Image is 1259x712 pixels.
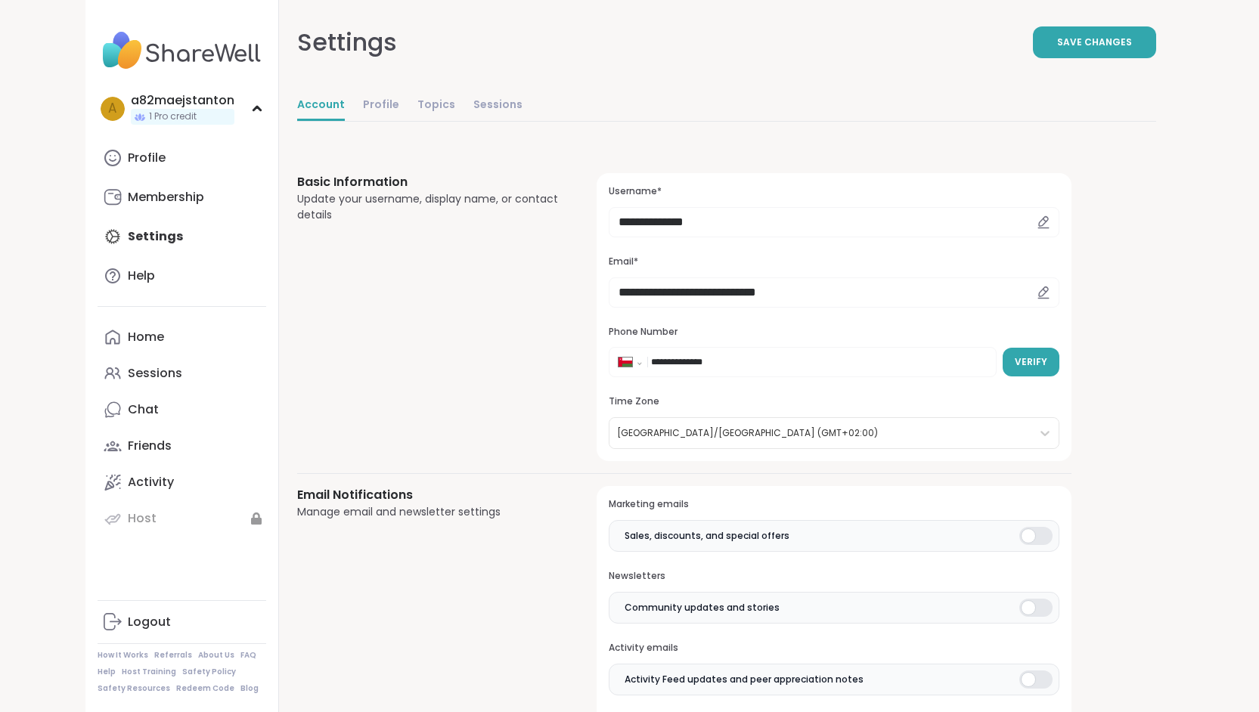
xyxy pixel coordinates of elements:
span: Sales, discounts, and special offers [625,529,789,543]
a: Home [98,319,266,355]
h3: Username* [609,185,1059,198]
h3: Marketing emails [609,498,1059,511]
img: ShareWell Nav Logo [98,24,266,77]
div: Update your username, display name, or contact details [297,191,561,223]
a: Topics [417,91,455,121]
div: Sessions [128,365,182,382]
div: Settings [297,24,397,60]
h3: Phone Number [609,326,1059,339]
a: Help [98,258,266,294]
span: Save Changes [1057,36,1132,49]
a: Membership [98,179,266,215]
a: Help [98,667,116,677]
h3: Time Zone [609,395,1059,408]
span: Verify [1015,355,1047,369]
a: Referrals [154,650,192,661]
h3: Email Notifications [297,486,561,504]
button: Save Changes [1033,26,1156,58]
div: Manage email and newsletter settings [297,504,561,520]
span: 1 Pro credit [149,110,197,123]
div: Profile [128,150,166,166]
a: Profile [98,140,266,176]
div: Host [128,510,157,527]
span: a [108,99,116,119]
a: Sessions [473,91,523,121]
h3: Activity emails [609,642,1059,655]
button: Verify [1003,348,1059,376]
div: Help [128,268,155,284]
span: Community updates and stories [625,601,780,614]
a: How It Works [98,650,148,661]
div: Logout [128,614,171,630]
a: Host [98,500,266,537]
div: Home [128,329,164,345]
div: a82maejstanton [131,92,234,109]
a: About Us [198,650,234,661]
a: Safety Policy [182,667,236,677]
div: Membership [128,189,204,206]
span: Activity Feed updates and peer appreciation notes [625,673,864,686]
a: Safety Resources [98,683,170,694]
a: Sessions [98,355,266,392]
a: Friends [98,428,266,464]
a: Activity [98,464,266,500]
a: Logout [98,604,266,640]
a: Account [297,91,345,121]
h3: Email* [609,255,1059,268]
a: Profile [363,91,399,121]
a: FAQ [240,650,256,661]
div: Friends [128,438,172,454]
a: Redeem Code [176,683,234,694]
div: Activity [128,474,174,491]
a: Chat [98,392,266,428]
a: Host Training [122,667,176,677]
div: Chat [128,401,159,418]
a: Blog [240,683,259,694]
h3: Newsletters [609,570,1059,583]
h3: Basic Information [297,173,561,191]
